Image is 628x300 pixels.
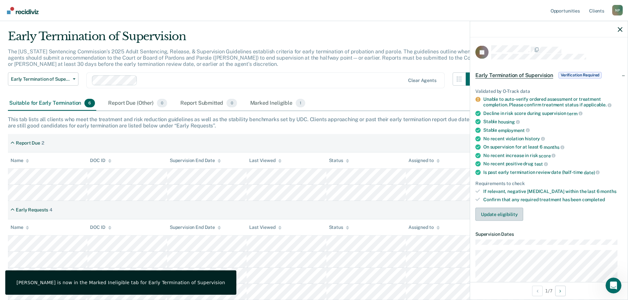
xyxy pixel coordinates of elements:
[555,286,566,296] button: Next Opportunity
[11,76,70,82] span: Early Termination of Supervision
[249,158,281,163] div: Last Viewed
[249,225,281,230] div: Last Viewed
[498,119,520,124] span: housing
[408,78,436,83] div: Clear agents
[42,140,44,146] div: 2
[483,136,622,142] div: No recent violation
[475,231,622,237] dt: Supervision Dates
[8,30,479,48] div: Early Termination of Supervision
[475,72,553,78] span: Early Termination of Supervision
[16,207,48,213] div: Early Requests
[470,282,628,299] div: 1 / 7
[90,158,111,163] div: DOC ID
[483,197,622,203] div: Confirm that any required treatment has been
[532,286,543,296] button: Previous Opportunity
[539,153,555,158] span: score
[470,65,628,86] div: Early Termination of SupervisionVerification Required
[534,161,548,167] span: test
[483,169,622,175] div: Is past early termination review date (half-time
[483,96,622,108] div: Unable to auto-verify ordered assessment or treatment completion. Please confirm treatment status...
[8,96,96,111] div: Suitable for Early Termination
[483,119,622,125] div: Stable
[483,152,622,158] div: No recent increase in risk
[84,99,95,107] span: 6
[498,127,529,133] span: employment
[483,110,622,116] div: Decline in risk score during supervision
[90,225,111,230] div: DOC ID
[11,158,29,163] div: Name
[584,170,600,175] span: date)
[612,5,623,15] div: N P
[582,197,605,202] span: completed
[170,225,221,230] div: Supervision End Date
[475,180,622,186] div: Requirements to check
[49,207,52,213] div: 4
[249,96,307,111] div: Marked Ineligible
[170,158,221,163] div: Supervision End Date
[179,96,238,111] div: Report Submitted
[226,99,237,107] span: 0
[612,5,623,15] button: Profile dropdown button
[16,140,40,146] div: Report Due
[544,144,564,150] span: months
[483,144,622,150] div: On supervision for at least 6
[107,96,168,111] div: Report Due (Other)
[329,225,349,230] div: Status
[606,278,621,293] iframe: Intercom live chat
[558,72,602,78] span: Verification Required
[8,48,477,67] p: The [US_STATE] Sentencing Commission’s 2025 Adult Sentencing, Release, & Supervision Guidelines e...
[525,136,545,141] span: history
[8,116,620,129] div: This tab lists all clients who meet the treatment and risk reduction guidelines as well as the st...
[11,225,29,230] div: Name
[483,161,622,167] div: No recent positive drug
[329,158,349,163] div: Status
[408,158,439,163] div: Assigned to
[567,111,582,116] span: term
[157,99,167,107] span: 0
[600,189,616,194] span: months
[7,7,39,14] img: Recidiviz
[483,127,622,133] div: Stable
[483,189,622,194] div: If relevant, negative [MEDICAL_DATA] within the last 6
[16,280,225,286] div: [PERSON_NAME] is now in the Marked Ineligible tab for Early Termination of Supervision
[408,225,439,230] div: Assigned to
[475,88,622,94] div: Validated by O-Track data
[475,207,523,221] button: Update eligibility
[296,99,305,107] span: 1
